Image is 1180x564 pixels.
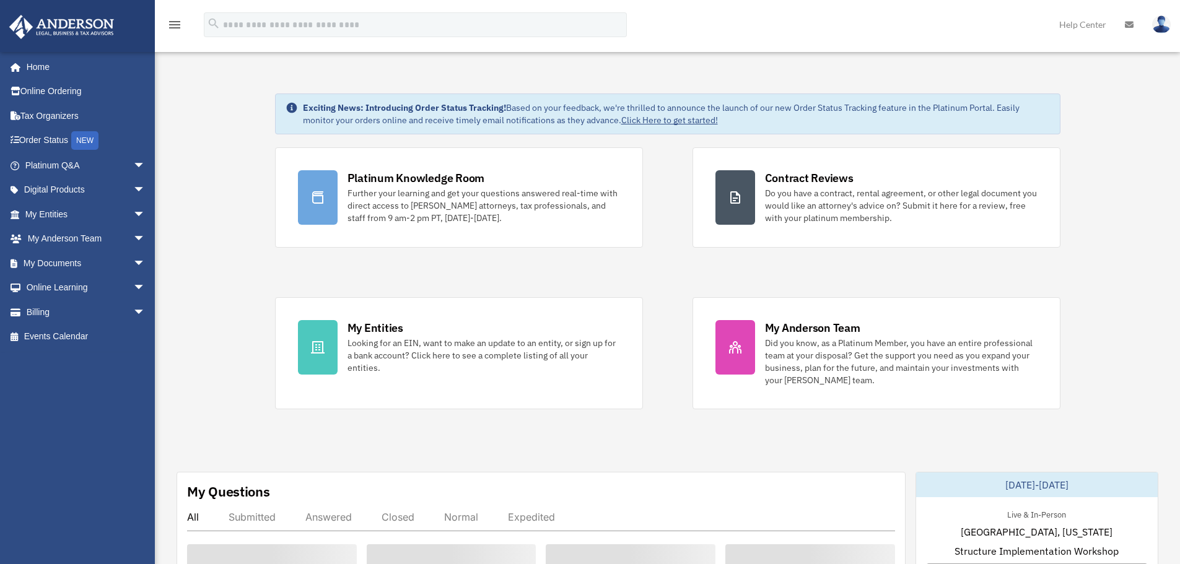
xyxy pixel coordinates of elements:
div: Based on your feedback, we're thrilled to announce the launch of our new Order Status Tracking fe... [303,102,1050,126]
a: Billingarrow_drop_down [9,300,164,324]
a: menu [167,22,182,32]
div: Do you have a contract, rental agreement, or other legal document you would like an attorney's ad... [765,187,1038,224]
div: Did you know, as a Platinum Member, you have an entire professional team at your disposal? Get th... [765,337,1038,386]
div: NEW [71,131,98,150]
span: arrow_drop_down [133,227,158,252]
i: menu [167,17,182,32]
div: My Entities [347,320,403,336]
div: My Questions [187,482,270,501]
img: Anderson Advisors Platinum Portal [6,15,118,39]
span: arrow_drop_down [133,300,158,325]
div: Looking for an EIN, want to make an update to an entity, or sign up for a bank account? Click her... [347,337,620,374]
div: [DATE]-[DATE] [916,472,1158,497]
a: My Anderson Team Did you know, as a Platinum Member, you have an entire professional team at your... [693,297,1060,409]
strong: Exciting News: Introducing Order Status Tracking! [303,102,506,113]
div: Answered [305,511,352,523]
div: Contract Reviews [765,170,854,186]
div: Live & In-Person [997,507,1076,520]
a: Tax Organizers [9,103,164,128]
a: Contract Reviews Do you have a contract, rental agreement, or other legal document you would like... [693,147,1060,248]
a: Platinum Q&Aarrow_drop_down [9,153,164,178]
a: My Entitiesarrow_drop_down [9,202,164,227]
span: arrow_drop_down [133,153,158,178]
span: [GEOGRAPHIC_DATA], [US_STATE] [961,524,1112,539]
span: arrow_drop_down [133,251,158,276]
div: Normal [444,511,478,523]
div: Submitted [229,511,276,523]
div: Further your learning and get your questions answered real-time with direct access to [PERSON_NAM... [347,187,620,224]
div: All [187,511,199,523]
div: Platinum Knowledge Room [347,170,485,186]
div: Expedited [508,511,555,523]
div: My Anderson Team [765,320,860,336]
a: Online Ordering [9,79,164,104]
span: Structure Implementation Workshop [955,544,1119,558]
span: arrow_drop_down [133,275,158,301]
i: search [207,17,221,30]
a: Home [9,54,158,79]
img: User Pic [1152,15,1171,33]
a: Platinum Knowledge Room Further your learning and get your questions answered real-time with dire... [275,147,643,248]
span: arrow_drop_down [133,178,158,203]
a: Digital Productsarrow_drop_down [9,178,164,202]
div: Closed [382,511,414,523]
a: Events Calendar [9,324,164,349]
span: arrow_drop_down [133,202,158,227]
a: Online Learningarrow_drop_down [9,275,164,300]
a: Click Here to get started! [621,115,718,126]
a: My Anderson Teamarrow_drop_down [9,227,164,251]
a: My Entities Looking for an EIN, want to make an update to an entity, or sign up for a bank accoun... [275,297,643,409]
a: Order StatusNEW [9,128,164,154]
a: My Documentsarrow_drop_down [9,251,164,275]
